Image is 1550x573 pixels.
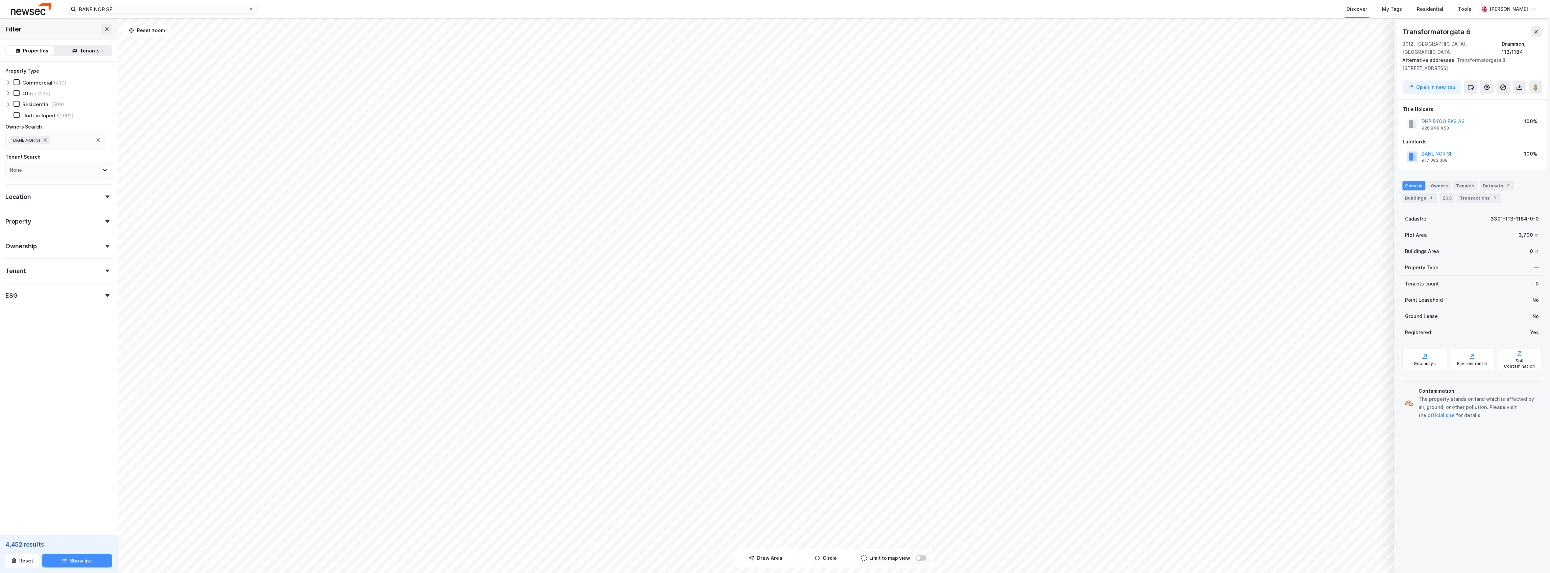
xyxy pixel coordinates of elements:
[80,47,100,55] div: Tenants
[22,90,37,97] div: Other
[1403,105,1542,113] div: Title Holders
[1405,215,1427,223] div: Cadastre
[1534,263,1539,272] div: —
[1403,57,1457,63] span: Alternative addresses:
[1403,81,1461,94] button: Open in new tab
[22,79,52,86] div: Commercial
[1403,181,1426,190] div: General
[1405,312,1438,320] div: Ground Lease
[1403,40,1502,56] div: 3012, [GEOGRAPHIC_DATA], [GEOGRAPHIC_DATA]
[1428,181,1451,190] div: Owners
[870,554,911,562] div: Limit to map view
[11,3,51,15] img: newsec-logo.f6e21ccffca1b3a03d2d.png
[1524,150,1537,158] div: 100%
[1490,5,1528,13] div: [PERSON_NAME]
[1405,247,1439,255] div: Buildings Area
[5,24,22,35] div: Filter
[1500,358,1539,369] div: Soil Contamination
[5,123,42,131] div: Owners Search
[1405,263,1439,272] div: Property Type
[57,112,74,119] div: (2,992)
[42,554,113,568] button: Show list
[54,79,67,86] div: (410)
[1457,193,1501,203] div: Transactions
[5,554,39,568] button: Reset
[51,101,64,108] div: (509)
[1457,361,1487,366] div: Environmental
[1428,194,1435,201] div: 1
[1516,541,1550,573] div: Kontrollprogram for chat
[22,101,50,108] div: Residential
[23,47,49,55] div: Properties
[1519,231,1539,239] div: 3,700 ㎡
[5,193,31,201] div: Location
[1347,5,1367,13] div: Discover
[1533,312,1539,320] div: No
[1403,138,1542,146] div: Landlords
[1382,5,1402,13] div: My Tags
[13,137,41,143] span: BANE NOR SF
[38,90,51,97] div: (239)
[1524,117,1537,125] div: 100%
[1403,26,1472,37] div: Transformatorgata 6
[797,551,855,565] button: Circle
[1491,215,1539,223] div: 3301-113-1184-0-0
[1405,231,1427,239] div: Plot Area
[1419,395,1539,419] div: The property stands on land which is affected by air, ground, or other pollution. Please visit th...
[1405,296,1443,304] div: Point Leasehold
[1405,328,1431,337] div: Registered
[5,267,26,275] div: Tenant
[1440,193,1455,203] div: ESG
[1422,125,1449,131] div: 926 848 453
[10,166,22,174] div: None
[1480,181,1515,190] div: Datasets
[1530,247,1539,255] div: 0 ㎡
[1417,5,1444,13] div: Residential
[1505,182,1512,189] div: 2
[5,153,41,161] div: Tenant Search
[1405,280,1439,288] div: Tenants count
[1530,328,1539,337] div: Yes
[5,541,112,549] div: 4,452 results
[1414,361,1436,366] div: Geoinnsyn
[1419,387,1539,395] div: Contamination
[5,242,37,250] div: Ownership
[123,24,171,37] button: Reset zoom
[1403,193,1437,203] div: Buildings
[1516,541,1550,573] iframe: Chat Widget
[1536,280,1539,288] div: 0
[5,217,31,226] div: Property
[5,67,39,75] div: Property Type
[1533,296,1539,304] div: No
[1492,194,1498,201] div: 5
[1403,56,1536,72] div: Transformatorgata 8, [STREET_ADDRESS]
[737,551,795,565] button: Draw Area
[1458,5,1472,13] div: Tools
[1454,181,1478,190] div: Tenants
[5,292,17,300] div: ESG
[1422,158,1448,163] div: 917 082 308
[1502,40,1542,56] div: Drammen, 113/1184
[22,112,55,119] div: Undeveloped
[76,4,248,14] input: Search by address, cadastre, landlords, tenants or people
